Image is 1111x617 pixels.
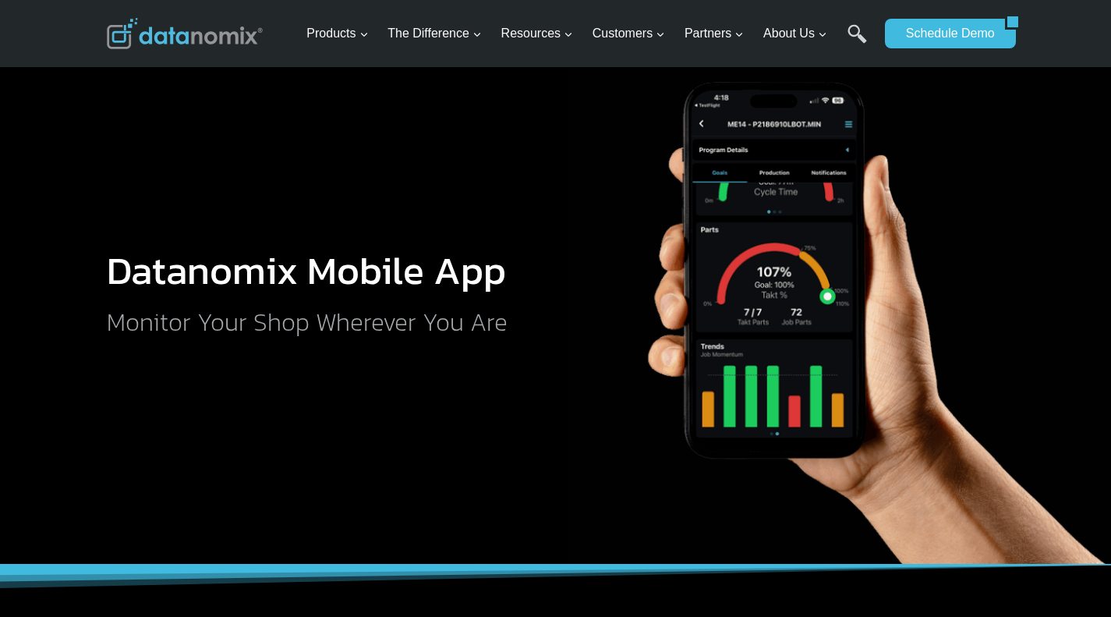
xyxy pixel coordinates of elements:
img: Datanomix [107,18,263,49]
span: Partners [685,23,744,44]
h1: Datanomix Mobile App [107,251,520,290]
span: Customers [593,23,665,44]
span: Products [306,23,368,44]
nav: Primary Navigation [300,9,877,59]
a: Search [847,24,867,59]
h2: Monitor Your Shop Wherever You Are [107,310,520,335]
span: The Difference [387,23,482,44]
span: Resources [501,23,573,44]
span: About Us [763,23,827,44]
a: Schedule Demo [885,19,1005,48]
